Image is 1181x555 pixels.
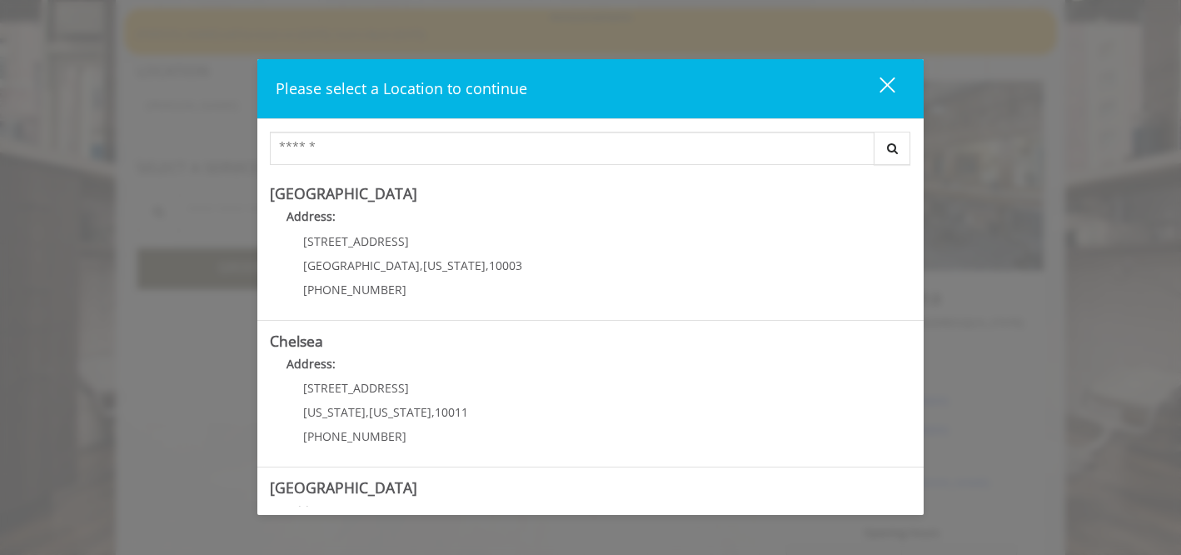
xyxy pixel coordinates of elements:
b: Address: [287,356,336,372]
span: [PHONE_NUMBER] [303,282,406,297]
b: [GEOGRAPHIC_DATA] [270,477,417,497]
span: [STREET_ADDRESS] [303,380,409,396]
span: [US_STATE] [423,257,486,273]
div: Center Select [270,132,911,173]
span: [US_STATE] [303,404,366,420]
span: , [420,257,423,273]
b: Address: [287,208,336,224]
span: [PHONE_NUMBER] [303,428,406,444]
span: [GEOGRAPHIC_DATA] [303,257,420,273]
span: Please select a Location to continue [276,78,527,98]
span: , [366,404,369,420]
span: 10003 [489,257,522,273]
button: close dialog [849,72,905,106]
span: [US_STATE] [369,404,431,420]
span: [STREET_ADDRESS] [303,233,409,249]
span: , [486,257,489,273]
b: Chelsea [270,331,323,351]
div: close dialog [860,76,894,101]
b: Address: [287,503,336,519]
input: Search Center [270,132,875,165]
b: [GEOGRAPHIC_DATA] [270,183,417,203]
span: 10011 [435,404,468,420]
i: Search button [883,142,902,154]
span: , [431,404,435,420]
